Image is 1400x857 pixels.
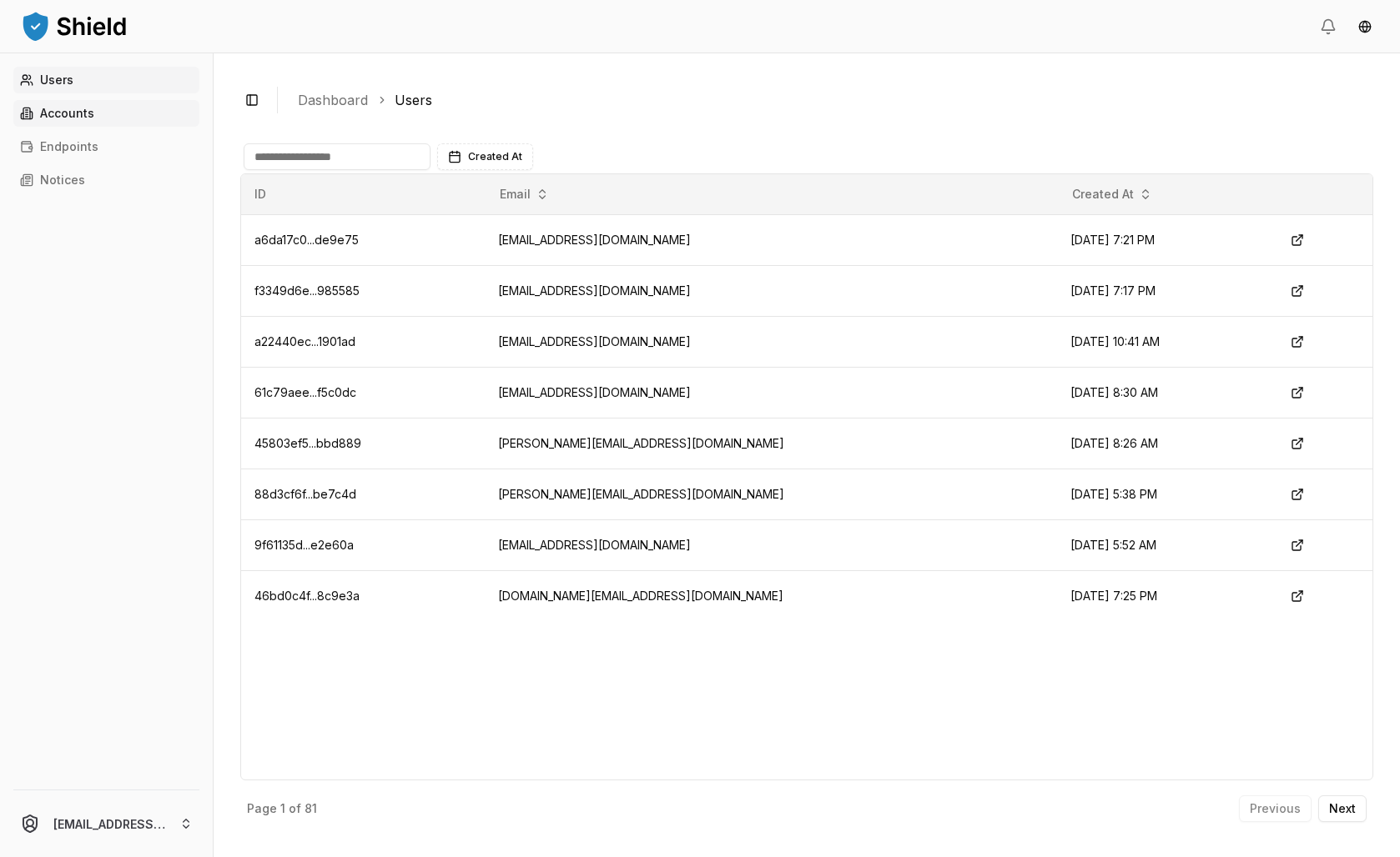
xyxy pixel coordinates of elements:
[1070,233,1155,247] span: [DATE] 7:21 PM
[485,469,1056,519] td: [PERSON_NAME][EMAIL_ADDRESS][DOMAIN_NAME]
[13,100,199,127] a: Accounts
[1070,283,1156,298] span: [DATE] 7:17 PM
[485,418,1056,469] td: [PERSON_NAME][EMAIL_ADDRESS][DOMAIN_NAME]
[485,519,1056,570] td: [EMAIL_ADDRESS][DOMAIN_NAME]
[40,141,98,153] p: Endpoints
[254,385,356,399] span: 61c79aee...f5c0dc
[289,803,301,814] p: of
[485,570,1056,621] td: [DOMAIN_NAME][EMAIL_ADDRESS][DOMAIN_NAME]
[13,167,199,193] a: Notices
[254,233,359,247] span: a6da17c0...de9e75
[485,316,1056,367] td: [EMAIL_ADDRESS][DOMAIN_NAME]
[7,797,206,850] button: [EMAIL_ADDRESS][PERSON_NAME][DOMAIN_NAME]
[485,214,1056,265] td: [EMAIL_ADDRESS][DOMAIN_NAME]
[1070,487,1157,501] span: [DATE] 5:38 PM
[254,538,354,552] span: 9f61135d...e2e60a
[298,90,1360,110] nav: breadcrumb
[1070,385,1158,399] span: [DATE] 8:30 AM
[298,90,368,110] a: Dashboard
[1318,795,1367,822] button: Next
[254,487,356,501] span: 88d3cf6f...be7c4d
[493,181,556,208] button: Email
[485,367,1056,418] td: [EMAIL_ADDRESS][DOMAIN_NAME]
[280,803,285,814] p: 1
[1070,589,1157,603] span: [DATE] 7:25 PM
[247,803,277,814] p: Page
[20,9,128,43] img: ShieldPay Logo
[468,150,522,163] span: Created At
[53,815,166,833] p: [EMAIL_ADDRESS][PERSON_NAME][DOMAIN_NAME]
[40,174,85,186] p: Notices
[241,174,485,214] th: ID
[254,589,360,603] span: 46bd0c4f...8c9e3a
[485,265,1056,316] td: [EMAIL_ADDRESS][DOMAIN_NAME]
[1070,436,1158,450] span: [DATE] 8:26 AM
[395,90,432,110] a: Users
[254,436,361,450] span: 45803ef5...bbd889
[254,283,360,298] span: f3349d6e...985585
[40,108,94,119] p: Accounts
[13,67,199,93] a: Users
[254,334,355,348] span: a22440ec...1901ad
[1070,538,1156,552] span: [DATE] 5:52 AM
[1070,334,1160,348] span: [DATE] 10:41 AM
[437,143,533,170] button: Created At
[40,74,73,86] p: Users
[1065,181,1159,208] button: Created At
[1329,803,1356,814] p: Next
[305,803,317,814] p: 81
[13,133,199,160] a: Endpoints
